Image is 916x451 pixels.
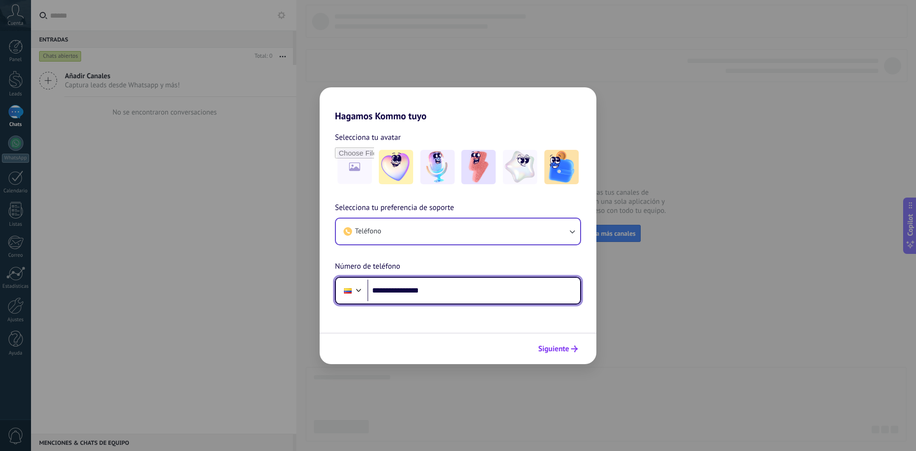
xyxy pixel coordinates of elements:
[335,202,454,214] span: Selecciona tu preferencia de soporte
[544,150,579,184] img: -5.jpeg
[335,131,401,144] span: Selecciona tu avatar
[335,261,400,273] span: Número de teléfono
[379,150,413,184] img: -1.jpeg
[538,346,569,352] span: Siguiente
[320,87,596,122] h2: Hagamos Kommo tuyo
[420,150,455,184] img: -2.jpeg
[339,281,357,301] div: Colombia: + 57
[461,150,496,184] img: -3.jpeg
[336,219,580,244] button: Teléfono
[534,341,582,357] button: Siguiente
[355,227,381,236] span: Teléfono
[503,150,537,184] img: -4.jpeg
